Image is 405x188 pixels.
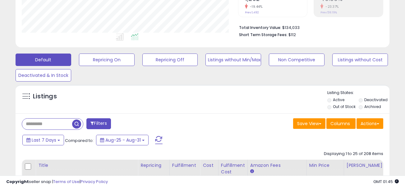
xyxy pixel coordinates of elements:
span: Compared to: [65,138,94,143]
small: -23.37% [323,4,339,9]
button: Last 7 Days [22,135,64,145]
li: $134,033 [239,23,379,31]
button: Listings without Min/Max [205,54,261,66]
p: Listing States: [327,90,389,96]
span: Aug-25 - Aug-31 [105,137,141,143]
h5: Listings [33,92,57,101]
button: Filters [86,118,111,129]
button: Non Competitive [269,54,324,66]
div: Cost [203,162,216,169]
button: Listings without Cost [332,54,388,66]
small: -19.44% [248,4,263,9]
label: Out of Stock [333,104,356,109]
b: Total Inventory Value: [239,25,281,30]
div: seller snap | | [6,179,108,185]
span: $112 [288,32,296,38]
small: Prev: 1,492 [245,11,259,14]
button: Repricing On [79,54,135,66]
button: Save View [293,118,325,129]
span: Columns [330,120,350,127]
div: Fulfillment Cost [221,162,245,175]
div: Min Price [309,162,341,169]
div: Fulfillment [172,162,197,169]
div: [PERSON_NAME] [347,162,384,169]
span: 2025-09-8 01:45 GMT [373,179,399,185]
button: Default [16,54,71,66]
button: Repricing Off [142,54,198,66]
label: Active [333,97,344,102]
small: Amazon Fees. [250,169,254,174]
button: Deactivated & In Stock [16,69,71,82]
div: Repricing [140,162,167,169]
small: Prev: 59.19% [320,11,337,14]
button: Columns [326,118,356,129]
button: Aug-25 - Aug-31 [96,135,149,145]
label: Archived [364,104,381,109]
b: Short Term Storage Fees: [239,32,288,37]
strong: Copyright [6,179,29,185]
span: Last 7 Days [32,137,56,143]
div: Amazon Fees [250,162,304,169]
div: Title [38,162,135,169]
a: Terms of Use [53,179,80,185]
button: Actions [357,118,383,129]
label: Deactivated [364,97,388,102]
div: Displaying 1 to 25 of 208 items [324,151,383,157]
a: Privacy Policy [81,179,108,185]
